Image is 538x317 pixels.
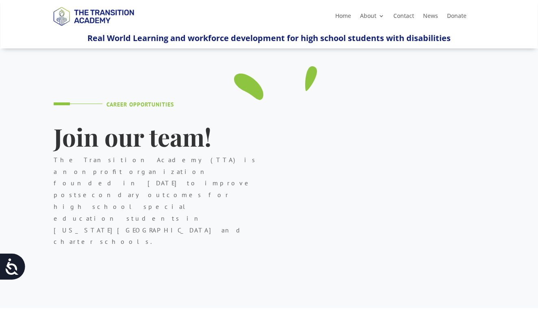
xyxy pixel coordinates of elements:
[393,13,414,22] a: Contact
[335,13,351,22] a: Home
[423,13,438,22] a: News
[234,66,317,100] img: tutor-09_green
[106,102,257,111] h4: Career Opportunities
[54,123,257,154] h1: Join our team!
[50,24,137,32] a: Logo-Noticias
[87,33,451,43] span: Real World Learning and workforce development for high school students with disabilities
[54,154,257,248] p: The Transition Academy (TTA) is a nonprofit organization founded in [DATE] to improve postseconda...
[50,2,137,30] img: TTA Brand_TTA Primary Logo_Horizontal_Light BG
[447,13,466,22] a: Donate
[360,13,384,22] a: About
